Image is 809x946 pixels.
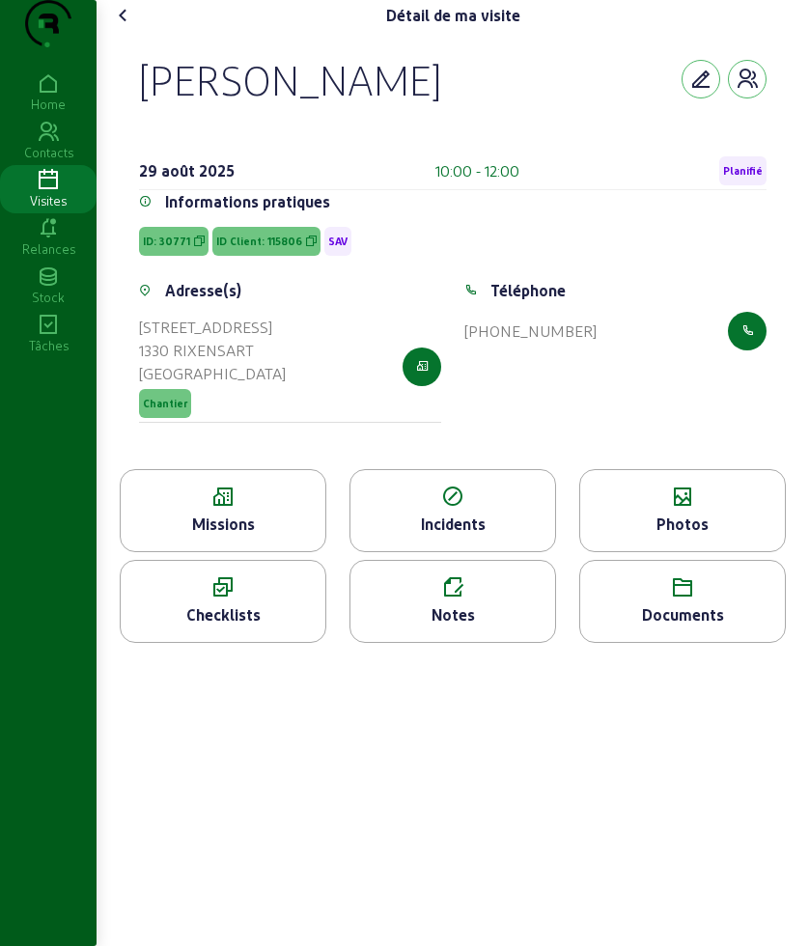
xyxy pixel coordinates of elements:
div: Checklists [121,603,325,626]
span: Planifié [723,164,763,178]
span: SAV [328,235,348,248]
div: [GEOGRAPHIC_DATA] [139,362,286,385]
div: [PHONE_NUMBER] [464,320,597,343]
div: Notes [350,603,555,626]
div: Documents [580,603,785,626]
div: 1330 RIXENSART [139,339,286,362]
div: Adresse(s) [165,279,241,302]
span: ID Client: 115806 [216,235,302,248]
div: [PERSON_NAME] [139,54,441,104]
div: Informations pratiques [165,190,330,213]
div: [STREET_ADDRESS] [139,316,286,339]
span: ID: 30771 [143,235,190,248]
div: Missions [121,513,325,536]
div: Incidents [350,513,555,536]
div: 29 août 2025 [139,159,235,182]
span: Chantier [143,397,187,410]
div: Téléphone [490,279,566,302]
div: Détail de ma visite [386,4,520,27]
div: Photos [580,513,785,536]
div: 10:00 - 12:00 [435,159,519,182]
